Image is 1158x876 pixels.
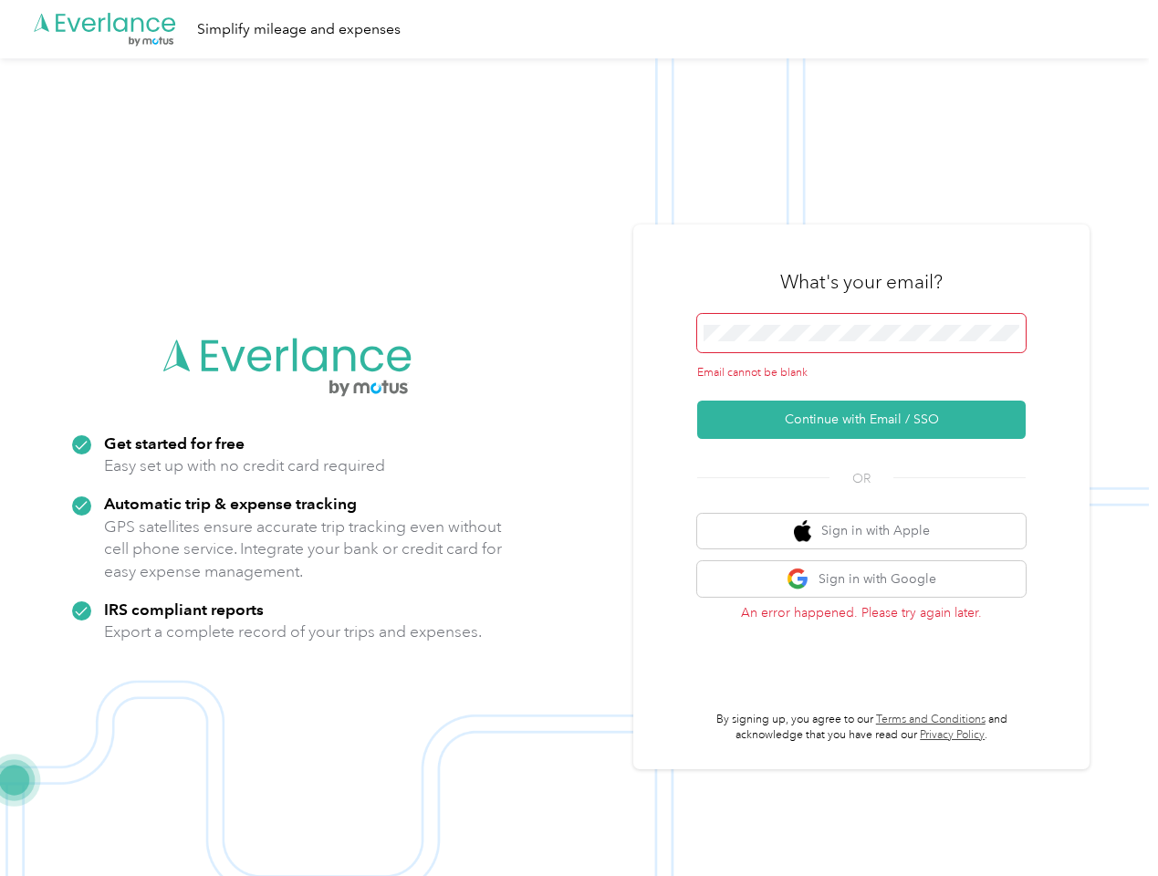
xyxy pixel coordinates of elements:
[780,269,943,295] h3: What's your email?
[104,494,357,513] strong: Automatic trip & expense tracking
[794,520,812,543] img: apple logo
[697,401,1026,439] button: Continue with Email / SSO
[829,469,893,488] span: OR
[104,516,503,583] p: GPS satellites ensure accurate trip tracking even without cell phone service. Integrate your bank...
[197,18,401,41] div: Simplify mileage and expenses
[104,454,385,477] p: Easy set up with no credit card required
[920,728,985,742] a: Privacy Policy
[104,620,482,643] p: Export a complete record of your trips and expenses.
[697,561,1026,597] button: google logoSign in with Google
[697,603,1026,622] p: An error happened. Please try again later.
[787,568,809,590] img: google logo
[697,712,1026,744] p: By signing up, you agree to our and acknowledge that you have read our .
[697,514,1026,549] button: apple logoSign in with Apple
[876,713,986,726] a: Terms and Conditions
[697,365,1026,381] div: Email cannot be blank
[104,600,264,619] strong: IRS compliant reports
[104,433,245,453] strong: Get started for free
